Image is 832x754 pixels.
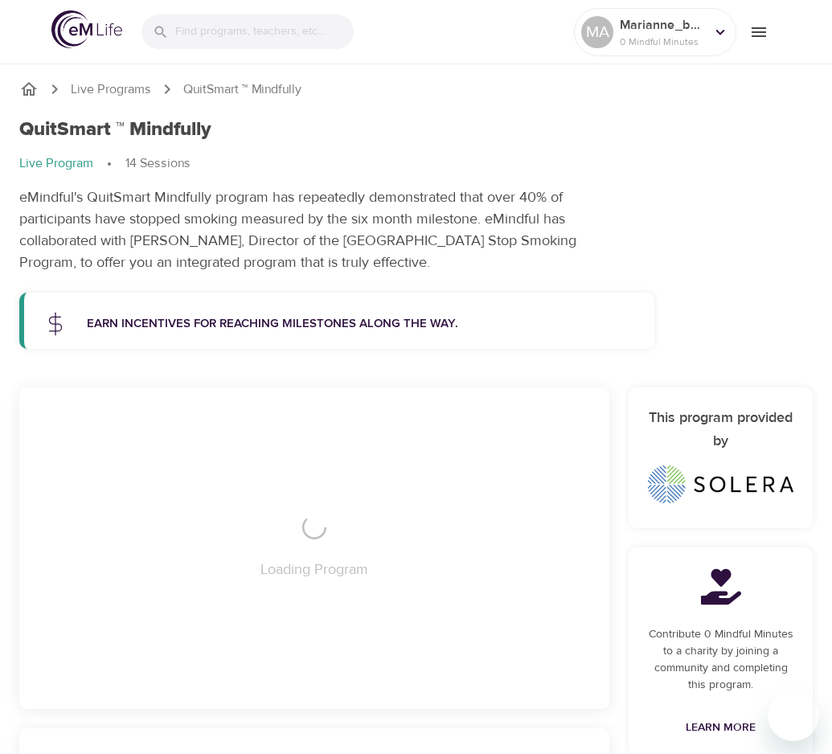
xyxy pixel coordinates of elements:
p: Marianne_b2ab47 [620,15,705,35]
img: logo [51,10,122,48]
span: Learn More [686,718,756,738]
p: Loading Program [260,559,368,580]
img: Solera%20logo_horz_full%20color_2020.png [648,465,793,503]
p: Earn incentives for reaching milestones along the way. [87,315,635,334]
nav: breadcrumb [19,80,813,99]
a: Learn More [679,713,762,743]
h1: QuitSmart ™ Mindfully [19,118,211,141]
iframe: Button to launch messaging window [768,690,819,741]
a: Live Programs [71,80,151,99]
p: 0 Mindful Minutes [620,35,705,49]
input: Find programs, teachers, etc... [175,14,354,49]
h6: This program provided by [648,407,793,453]
nav: breadcrumb [19,154,813,174]
p: Contribute 0 Mindful Minutes to a charity by joining a community and completing this program. [648,626,793,694]
p: eMindful's QuitSmart Mindfully program has repeatedly demonstrated that over 40% of participants ... [19,186,622,273]
div: MA [581,16,613,48]
p: Live Program [19,154,93,173]
p: QuitSmart ™ Mindfully [183,80,301,99]
button: menu [736,10,781,54]
p: 14 Sessions [125,154,191,173]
